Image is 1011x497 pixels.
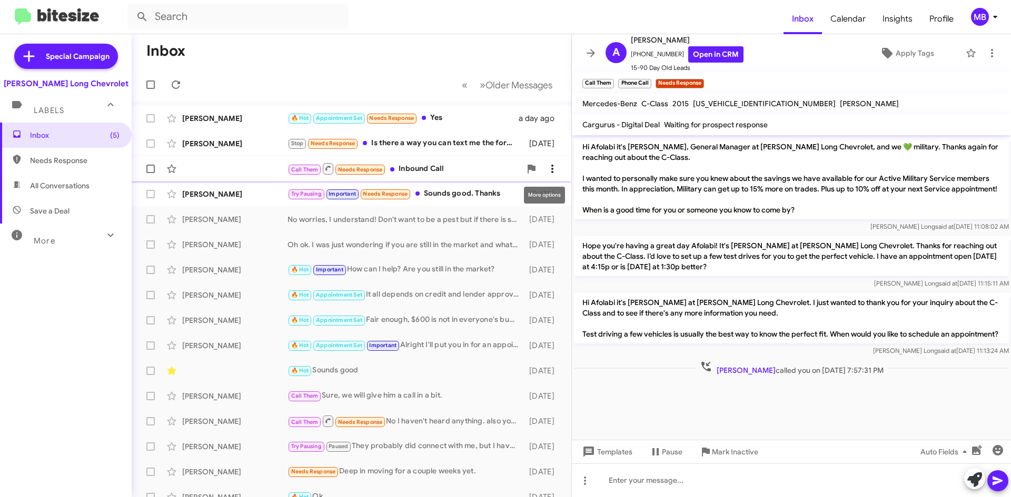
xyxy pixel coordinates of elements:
div: [DATE] [524,239,563,250]
button: Pause [641,442,691,461]
span: [PERSON_NAME] Long [DATE] 11:15:11 AM [874,279,1009,287]
span: Appointment Set [316,317,362,323]
input: Search [127,4,349,29]
div: MB [971,8,989,26]
span: Templates [580,442,632,461]
div: [DATE] [524,391,563,401]
div: [PERSON_NAME] [182,113,288,124]
div: [DATE] [524,441,563,452]
div: [PERSON_NAME] [182,290,288,300]
span: Important [316,266,343,273]
span: [PERSON_NAME] Long [DATE] 11:13:24 AM [873,347,1009,354]
button: MB [962,8,999,26]
span: said at [939,279,957,287]
span: Call Them [291,166,319,173]
span: [PERSON_NAME] [840,99,899,108]
span: Needs Response [363,190,408,197]
span: Important [329,190,356,197]
small: Phone Call [618,79,651,88]
span: Waiting for prospect response [664,120,768,129]
span: said at [935,222,954,230]
span: Appointment Set [316,115,362,121]
div: [DATE] [524,416,563,427]
span: 🔥 Hot [291,115,309,121]
div: [PERSON_NAME] [182,239,288,250]
span: Special Campaign [46,51,110,62]
div: [PERSON_NAME] [182,138,288,149]
span: 🔥 Hot [291,317,309,323]
div: Is there a way you can text me the form that showed me what they were going to pay for my Tahoe t... [288,137,524,149]
a: Inbox [784,4,822,34]
span: [US_VEHICLE_IDENTIFICATION_NUMBER] [693,99,836,108]
span: said at [938,347,956,354]
span: [PHONE_NUMBER] [631,46,744,63]
div: Sure, we will give him a call in a bit. [288,390,524,402]
div: [DATE] [524,466,563,477]
span: [PERSON_NAME] Long [DATE] 11:08:02 AM [870,222,1009,230]
div: No worries, I understand! Don't want to be a pest but if there is something I can find for you pl... [288,214,524,225]
h1: Inbox [146,43,185,59]
span: Mercedes-Benz [582,99,637,108]
p: Hi Afolabi it's [PERSON_NAME], General Manager at [PERSON_NAME] Long Chevrolet, and we 💚 military... [574,137,1009,219]
span: Save a Deal [30,206,70,216]
span: More [34,236,55,246]
div: Alright I'll put you in for an appointment at 11:30. Our address is [STREET_ADDRESS] [288,339,524,351]
div: [PERSON_NAME] [182,315,288,326]
div: [DATE] [524,366,563,376]
div: [PERSON_NAME] [182,340,288,351]
span: Call Them [291,392,319,399]
button: Next [473,74,559,96]
div: More options [524,187,565,204]
a: Insights [874,4,921,34]
div: a day ago [519,113,563,124]
button: Mark Inactive [691,442,767,461]
div: [PERSON_NAME] [182,214,288,225]
div: Deep in moving for a couple weeks yet. [288,465,524,478]
span: Mark Inactive [712,442,758,461]
div: [DATE] [524,138,563,149]
div: [DATE] [524,265,563,275]
button: Templates [572,442,641,461]
span: Apply Tags [896,44,934,63]
div: [PERSON_NAME] [182,391,288,401]
div: [PERSON_NAME] [182,265,288,275]
div: [PERSON_NAME] [182,466,288,477]
span: Try Pausing [291,190,322,197]
div: [PERSON_NAME] [182,189,288,199]
div: [PERSON_NAME] [182,441,288,452]
span: Paused [329,443,348,450]
span: 15-90 Day Old Leads [631,63,744,73]
a: Open in CRM [688,46,744,63]
div: Sounds good [288,364,524,377]
span: 2015 [672,99,689,108]
span: « [462,78,468,92]
span: Calendar [822,4,874,34]
span: Try Pausing [291,443,322,450]
span: 🔥 Hot [291,266,309,273]
span: » [480,78,485,92]
button: Auto Fields [912,442,979,461]
span: Needs Response [369,115,414,121]
div: [DATE] [524,214,563,225]
button: Previous [455,74,474,96]
div: [DATE] [524,340,563,351]
div: Fair enough, $600 is not in everyone's budget. If there is anything else we could do let us know. [288,314,524,326]
p: Hope you're having a great day Afolabi! It's [PERSON_NAME] at [PERSON_NAME] Long Chevrolet. Thank... [574,236,1009,276]
div: How can I help? Are you still in the market? [288,263,524,276]
div: Yes [288,112,519,124]
span: Cargurus - Digital Deal [582,120,660,129]
span: (5) [110,130,120,140]
span: Auto Fields [920,442,971,461]
div: Inbound Call [288,162,521,175]
div: Oh ok. I was just wondering if you are still in the market and what options I could track down fo... [288,239,524,250]
small: Call Them [582,79,614,88]
div: Sounds good. Thanks [288,188,524,200]
span: Needs Response [338,419,383,425]
div: They probably did connect with me, but I have a lot going on. I'm going out of town [DATE] for ab... [288,440,524,452]
p: Hi Afolabi it's [PERSON_NAME] at [PERSON_NAME] Long Chevrolet. I just wanted to thank you for you... [574,293,1009,343]
div: [PERSON_NAME] Long Chevrolet [4,78,128,89]
span: Inbox [30,130,120,140]
span: 🔥 Hot [291,342,309,349]
span: Stop [291,140,304,147]
span: Needs Response [291,468,336,475]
